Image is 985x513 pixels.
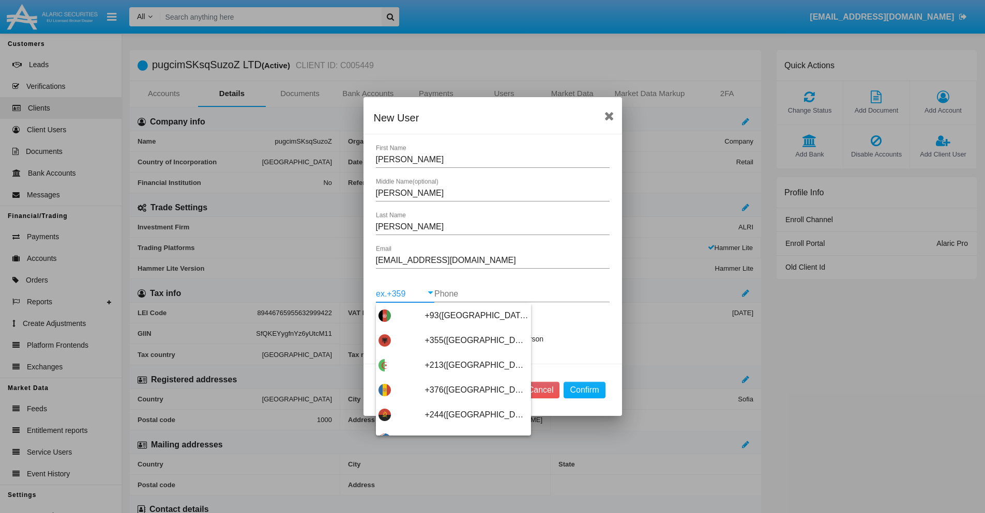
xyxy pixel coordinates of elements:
[425,402,528,427] span: +244([GEOGRAPHIC_DATA])
[425,353,528,378] span: +213([GEOGRAPHIC_DATA])
[522,382,560,398] button: Cancel
[425,328,528,353] span: +355([GEOGRAPHIC_DATA])
[425,427,528,452] span: +1264([GEOGRAPHIC_DATA])
[374,110,612,126] div: New User
[425,378,528,402] span: +376([GEOGRAPHIC_DATA])
[425,303,528,328] span: +93([GEOGRAPHIC_DATA])
[564,382,605,398] button: Confirm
